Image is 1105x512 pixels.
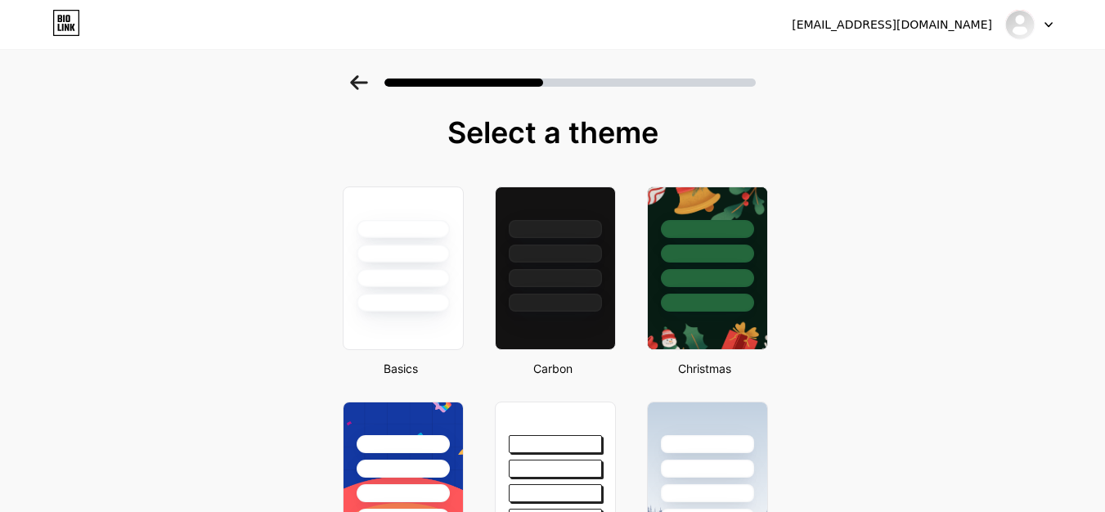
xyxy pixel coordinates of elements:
[642,360,768,377] div: Christmas
[490,360,616,377] div: Carbon
[336,116,770,149] div: Select a theme
[792,16,992,34] div: [EMAIL_ADDRESS][DOMAIN_NAME]
[338,360,464,377] div: Basics
[1004,9,1035,40] img: geniehealth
